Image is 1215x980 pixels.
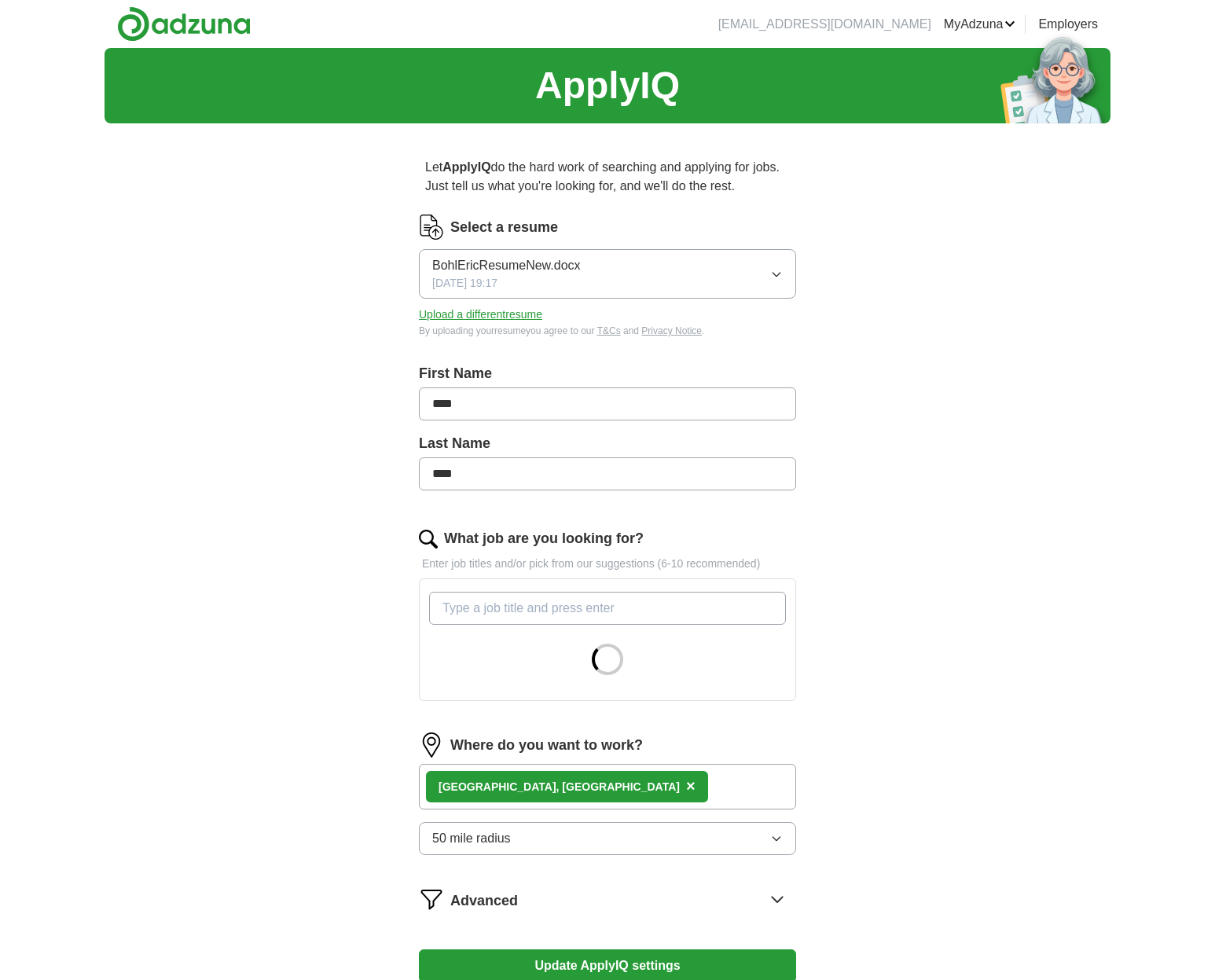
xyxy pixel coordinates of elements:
strong: ApplyIQ [442,160,490,174]
img: filter [419,886,444,912]
span: 50 mile radius [432,829,511,848]
span: Advanced [450,890,518,912]
a: MyAdzuna [944,15,1016,34]
img: location.png [419,732,444,758]
label: Select a resume [450,217,558,238]
a: Privacy Notice [641,325,702,336]
span: [DATE] 19:17 [432,275,497,292]
button: Upload a differentresume [419,306,542,323]
a: Employers [1038,15,1098,34]
h1: ApplyIQ [535,57,680,114]
img: CV Icon [419,215,444,240]
button: × [686,775,696,798]
span: BohlEricResumeNew.docx [432,256,581,275]
input: Type a job title and press enter [429,592,786,625]
label: What job are you looking for? [444,528,644,549]
img: search.png [419,530,438,549]
label: First Name [419,363,796,384]
label: Where do you want to work? [450,735,643,756]
a: T&Cs [597,325,621,336]
button: BohlEricResumeNew.docx[DATE] 19:17 [419,249,796,299]
img: Adzuna logo [117,6,251,42]
p: Let do the hard work of searching and applying for jobs. Just tell us what you're looking for, an... [419,152,796,202]
label: Last Name [419,433,796,454]
div: By uploading your resume you agree to our and . [419,324,796,338]
li: [EMAIL_ADDRESS][DOMAIN_NAME] [718,15,931,34]
button: 50 mile radius [419,822,796,855]
div: [GEOGRAPHIC_DATA], [GEOGRAPHIC_DATA] [439,779,680,795]
p: Enter job titles and/or pick from our suggestions (6-10 recommended) [419,556,796,572]
span: × [686,777,696,795]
